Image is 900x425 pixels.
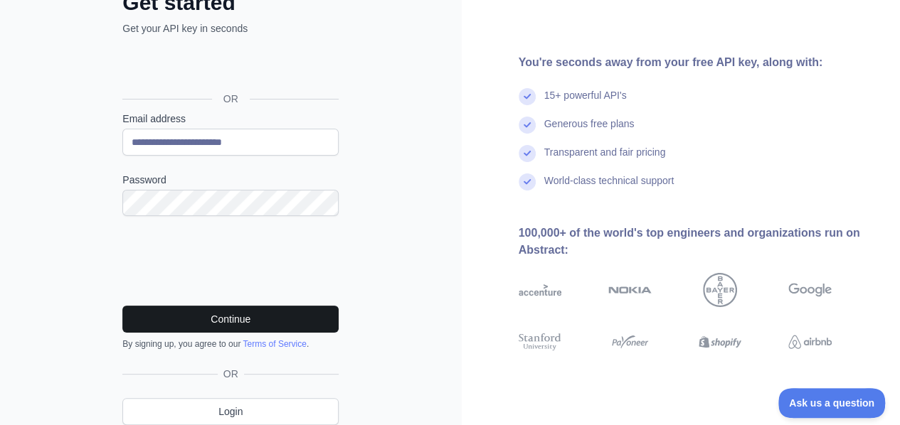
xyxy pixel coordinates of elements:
[122,112,339,126] label: Email address
[519,331,562,353] img: stanford university
[122,306,339,333] button: Continue
[519,54,878,71] div: You're seconds away from your free API key, along with:
[788,273,832,307] img: google
[544,145,666,173] div: Transparent and fair pricing
[519,145,536,162] img: check mark
[703,273,737,307] img: bayer
[788,331,832,353] img: airbnb
[778,388,886,418] iframe: Toggle Customer Support
[218,367,244,381] span: OR
[519,88,536,105] img: check mark
[122,173,339,187] label: Password
[699,331,742,353] img: shopify
[544,173,674,202] div: World-class technical support
[519,273,562,307] img: accenture
[115,51,343,82] iframe: Sign in with Google Button
[519,173,536,190] img: check mark
[519,117,536,134] img: check mark
[122,21,339,36] p: Get your API key in seconds
[212,92,250,106] span: OR
[122,233,339,289] iframe: reCAPTCHA
[122,398,339,425] a: Login
[608,273,652,307] img: nokia
[243,339,306,349] a: Terms of Service
[122,338,339,350] div: By signing up, you agree to our .
[608,331,652,353] img: payoneer
[519,225,878,259] div: 100,000+ of the world's top engineers and organizations run on Abstract:
[544,117,635,145] div: Generous free plans
[544,88,627,117] div: 15+ powerful API's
